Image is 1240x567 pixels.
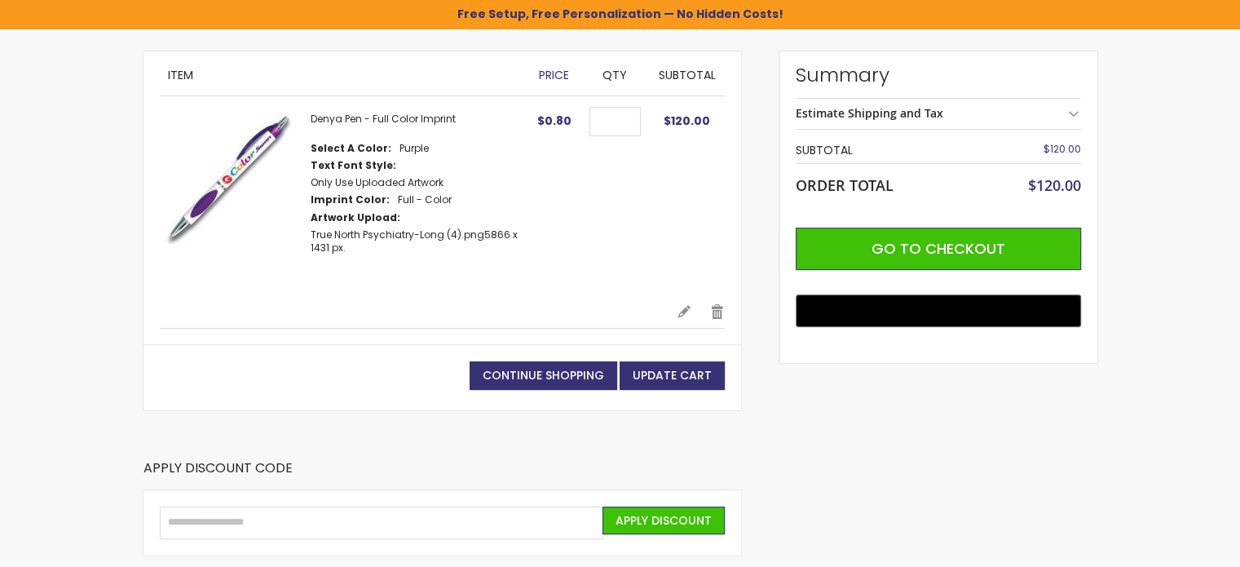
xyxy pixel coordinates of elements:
[311,176,443,189] dd: Only Use Uploaded Artwork
[160,113,311,288] a: Denya - Full Color-Purple
[616,512,712,529] span: Apply Discount
[796,105,943,121] strong: Estimate Shipping and Tax
[143,459,293,489] strong: Apply Discount Code
[470,361,617,390] a: Continue Shopping
[796,228,1081,270] button: Go to Checkout
[664,113,710,129] span: $120.00
[872,238,1005,259] span: Go to Checkout
[483,367,604,383] span: Continue Shopping
[311,142,391,155] dt: Select A Color
[620,361,725,390] button: Update Cart
[311,112,456,126] a: Denya Pen - Full Color Imprint
[168,67,193,83] span: Item
[311,228,484,241] a: True North Psychiatry-Long (4).png
[659,67,716,83] span: Subtotal
[537,113,571,129] span: $0.80
[539,67,569,83] span: Price
[633,367,712,383] span: Update Cart
[311,159,396,172] dt: Text Font Style
[160,113,294,247] img: Denya - Full Color-Purple
[602,67,627,83] span: Qty
[796,138,986,163] th: Subtotal
[796,173,894,195] strong: Order Total
[1028,175,1081,195] span: $120.00
[1044,142,1081,156] span: $120.00
[311,228,522,255] dd: 5866 x 1431 px.
[398,193,452,206] dd: Full - Color
[311,193,390,206] dt: Imprint Color
[796,295,1081,327] button: Buy with GPay
[399,142,429,155] dd: Purple
[796,62,1081,88] strong: Summary
[311,211,400,224] dt: Artwork Upload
